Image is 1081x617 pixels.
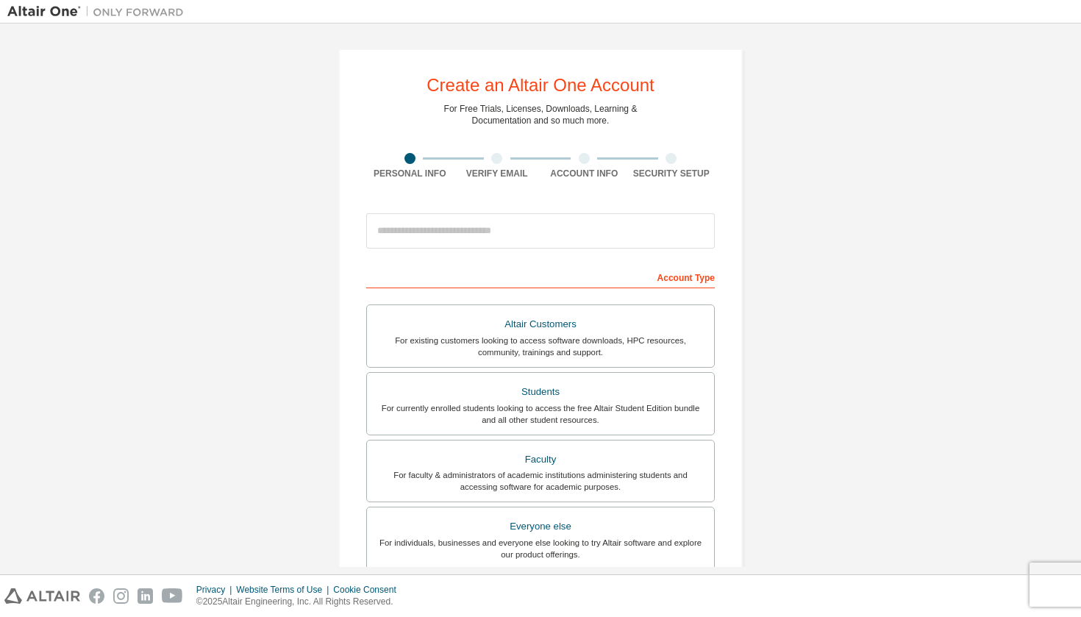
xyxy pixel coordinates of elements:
[427,76,654,94] div: Create an Altair One Account
[196,584,236,596] div: Privacy
[4,588,80,604] img: altair_logo.svg
[376,335,705,358] div: For existing customers looking to access software downloads, HPC resources, community, trainings ...
[454,168,541,179] div: Verify Email
[162,588,183,604] img: youtube.svg
[376,469,705,493] div: For faculty & administrators of academic institutions administering students and accessing softwa...
[89,588,104,604] img: facebook.svg
[540,168,628,179] div: Account Info
[366,265,715,288] div: Account Type
[376,314,705,335] div: Altair Customers
[376,402,705,426] div: For currently enrolled students looking to access the free Altair Student Edition bundle and all ...
[113,588,129,604] img: instagram.svg
[376,449,705,470] div: Faculty
[376,537,705,560] div: For individuals, businesses and everyone else looking to try Altair software and explore our prod...
[376,516,705,537] div: Everyone else
[366,168,454,179] div: Personal Info
[196,596,405,608] p: © 2025 Altair Engineering, Inc. All Rights Reserved.
[444,103,638,126] div: For Free Trials, Licenses, Downloads, Learning & Documentation and so much more.
[236,584,333,596] div: Website Terms of Use
[376,382,705,402] div: Students
[138,588,153,604] img: linkedin.svg
[7,4,191,19] img: Altair One
[333,584,404,596] div: Cookie Consent
[628,168,716,179] div: Security Setup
